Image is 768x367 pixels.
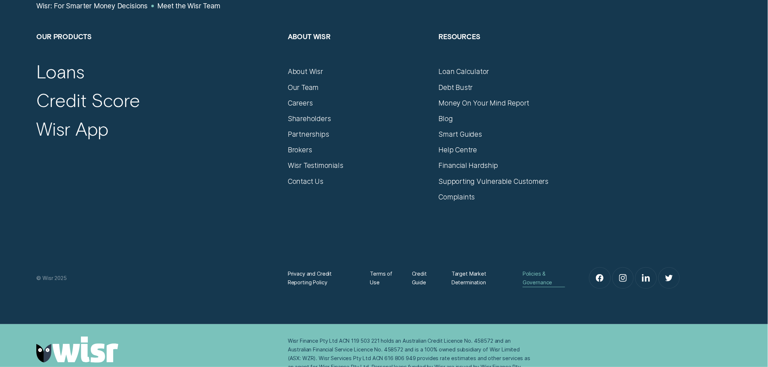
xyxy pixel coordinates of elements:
a: Careers [288,99,313,107]
a: Loan Calculator [439,67,489,76]
a: Debt Bustr [439,83,473,92]
a: Brokers [288,145,312,154]
a: Policies & Governance [523,269,565,287]
a: Credit Score [36,88,140,111]
a: Financial Hardship [439,161,498,170]
a: Instagram [613,268,634,289]
a: Blog [439,114,453,123]
a: Terms of Use [370,269,396,287]
a: Privacy and Credit Reporting Policy [288,269,354,287]
a: Meet the Wisr Team [157,1,220,10]
a: LinkedIn [636,268,657,289]
a: Shareholders [288,114,331,123]
h2: About Wisr [288,32,430,67]
a: Wisr Testimonials [288,161,343,170]
a: Credit Guide [412,269,436,287]
a: Target Market Determination [452,269,507,287]
a: Facebook [589,268,610,289]
div: © Wisr 2025 [32,274,283,283]
a: Wisr: For Smarter Money Decisions [36,1,148,10]
img: Wisr [36,337,118,363]
a: Money On Your Mind Report [439,99,530,107]
a: Twitter [659,268,680,289]
a: Complaints [439,193,475,201]
a: Smart Guides [439,130,482,139]
a: Loans [36,60,84,82]
a: Our Team [288,83,319,92]
a: Supporting Vulnerable Customers [439,177,549,186]
h2: Resources [439,32,581,67]
a: Partnerships [288,130,329,139]
a: Help Centre [439,145,477,154]
a: About Wisr [288,67,323,76]
a: Contact Us [288,177,323,186]
a: Wisr App [36,117,109,140]
h2: Our Products [36,32,279,67]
